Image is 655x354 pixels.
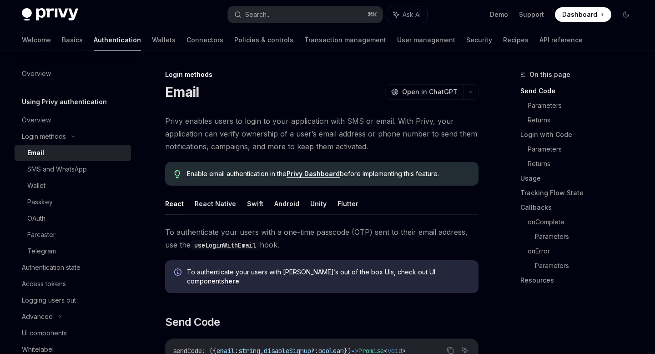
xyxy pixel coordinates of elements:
a: onError [528,244,640,258]
a: Authentication state [15,259,131,276]
a: UI components [15,325,131,341]
a: API reference [539,29,583,51]
div: Login methods [165,70,479,79]
div: Telegram [27,246,56,257]
button: Ask AI [387,6,427,23]
div: Authentication state [22,262,81,273]
button: Android [274,193,299,214]
a: Farcaster [15,227,131,243]
a: Recipes [503,29,529,51]
code: useLoginWithEmail [191,240,260,250]
a: User management [397,29,455,51]
a: here [224,277,239,285]
div: Login methods [22,131,66,142]
a: Support [519,10,544,19]
h5: Using Privy authentication [22,96,107,107]
a: Telegram [15,243,131,259]
a: Parameters [528,98,640,113]
a: Welcome [22,29,51,51]
span: Ask AI [403,10,421,19]
a: Policies & controls [234,29,293,51]
a: Access tokens [15,276,131,292]
div: Logging users out [22,295,76,306]
a: Basics [62,29,83,51]
button: Swift [247,193,263,214]
svg: Info [174,268,183,278]
div: Advanced [22,311,53,322]
button: React Native [195,193,236,214]
div: Farcaster [27,229,55,240]
div: Overview [22,68,51,79]
span: Open in ChatGPT [402,87,458,96]
a: Transaction management [304,29,386,51]
a: OAuth [15,210,131,227]
a: Parameters [535,229,640,244]
div: Wallet [27,180,45,191]
span: Send Code [165,315,220,329]
a: Connectors [186,29,223,51]
span: Privy enables users to login to your application with SMS or email. With Privy, your application ... [165,115,479,153]
span: Dashboard [562,10,597,19]
svg: Tip [174,170,181,178]
a: Dashboard [555,7,611,22]
a: Overview [15,66,131,82]
span: On this page [529,69,570,80]
span: ⌘ K [368,11,377,18]
span: To authenticate your users with a one-time passcode (OTP) sent to their email address, use the hook. [165,226,479,251]
div: Overview [22,115,51,126]
a: SMS and WhatsApp [15,161,131,177]
a: Authentication [94,29,141,51]
button: Flutter [338,193,358,214]
a: Parameters [528,142,640,157]
img: dark logo [22,8,78,21]
a: Resources [520,273,640,288]
button: React [165,193,184,214]
a: Callbacks [520,200,640,215]
a: Send Code [520,84,640,98]
div: UI components [22,328,67,339]
a: onComplete [528,215,640,229]
a: Demo [490,10,508,19]
a: Privy Dashboard [287,170,340,178]
h1: Email [165,84,199,100]
button: Toggle dark mode [619,7,633,22]
a: Login with Code [520,127,640,142]
a: Wallet [15,177,131,194]
span: To authenticate your users with [PERSON_NAME]’s out of the box UIs, check out UI components . [187,268,469,286]
a: Returns [528,157,640,171]
a: Wallets [152,29,176,51]
div: Passkey [27,197,53,207]
a: Tracking Flow State [520,186,640,200]
button: Unity [310,193,327,214]
button: Search...⌘K [228,6,382,23]
a: Passkey [15,194,131,210]
div: Access tokens [22,278,66,289]
a: Logging users out [15,292,131,308]
button: Open in ChatGPT [385,84,463,100]
a: Security [466,29,492,51]
a: Email [15,145,131,161]
span: Enable email authentication in the before implementing this feature. [187,169,469,178]
div: Email [27,147,44,158]
a: Usage [520,171,640,186]
div: OAuth [27,213,45,224]
a: Overview [15,112,131,128]
div: SMS and WhatsApp [27,164,87,175]
div: Search... [245,9,271,20]
a: Parameters [535,258,640,273]
a: Returns [528,113,640,127]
